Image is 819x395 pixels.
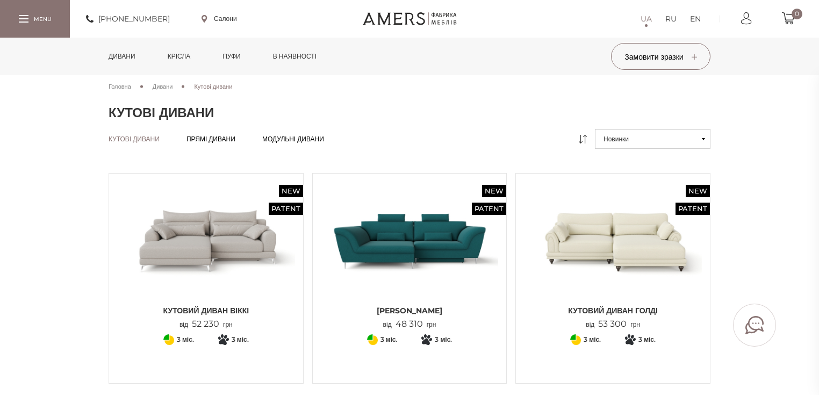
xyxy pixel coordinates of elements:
span: 52 230 [188,319,223,329]
span: 3 міс. [177,333,194,346]
span: New [482,185,506,197]
span: 3 міс. [232,333,249,346]
a: RU [665,12,677,25]
h1: Кутові дивани [109,105,710,121]
span: New [686,185,710,197]
span: 3 міс. [380,333,398,346]
a: Прямі дивани [186,135,235,143]
span: New [279,185,303,197]
span: Кутовий диван ГОЛДІ [524,305,702,316]
span: 3 міс. [435,333,452,346]
a: Дивани [153,82,173,91]
button: Новинки [595,129,710,149]
span: Patent [676,203,710,215]
span: 3 міс. [638,333,656,346]
a: New Patent Кутовий диван ВІККІ Кутовий диван ВІККІ Кутовий диван ВІККІ від52 230грн [117,182,295,329]
span: 48 310 [392,319,427,329]
button: Замовити зразки [611,43,710,70]
span: Замовити зразки [624,52,696,62]
span: Patent [472,203,506,215]
span: Дивани [153,83,173,90]
span: Кутовий диван ВІККІ [117,305,295,316]
p: від грн [383,319,436,329]
a: New Patent Кутовий Диван Грейсі Кутовий Диван Грейсі [PERSON_NAME] від48 310грн [321,182,499,329]
a: Головна [109,82,131,91]
a: Крісла [160,38,198,75]
span: [PERSON_NAME] [321,305,499,316]
a: New Patent Кутовий диван ГОЛДІ Кутовий диван ГОЛДІ Кутовий диван ГОЛДІ від53 300грн [524,182,702,329]
a: в наявності [265,38,325,75]
a: [PHONE_NUMBER] [86,12,170,25]
a: Модульні дивани [262,135,324,143]
span: 3 міс. [584,333,601,346]
a: EN [690,12,701,25]
span: Головна [109,83,131,90]
a: Дивани [100,38,143,75]
span: 53 300 [594,319,630,329]
span: Patent [269,203,303,215]
p: від грн [586,319,640,329]
a: Пуфи [214,38,249,75]
a: UA [641,12,652,25]
a: Салони [202,14,237,24]
span: 0 [792,9,802,19]
p: від грн [179,319,233,329]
